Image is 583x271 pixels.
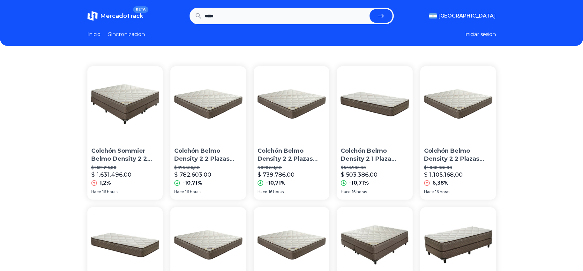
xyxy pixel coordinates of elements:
[337,66,413,200] a: Colchón Belmo Density 2 1 Plaza 190x80Colchón Belmo Density 2 1 Plaza 190x80$ 563.786,00$ 503.386...
[100,179,111,187] p: 1,2%
[170,66,246,142] img: Colchón Belmo Density 2 2 Plazas 190x140
[87,11,98,21] img: MercadoTrack
[258,170,295,179] p: $ 739.786,00
[464,31,496,38] button: Iniciar sesion
[420,66,496,200] a: Colchón Belmo Density 2 2 Plazas King 200x180Colchón Belmo Density 2 2 Plazas King 200x180$ 1.038...
[352,189,367,194] span: 16 horas
[108,31,145,38] a: Sincronizacion
[174,170,211,179] p: $ 782.603,00
[174,165,242,170] p: $ 876.506,00
[341,165,409,170] p: $ 563.786,00
[102,189,117,194] span: 16 horas
[170,66,246,200] a: Colchón Belmo Density 2 2 Plazas 190x140Colchón Belmo Density 2 2 Plazas 190x140$ 876.506,00$ 782...
[349,179,369,187] p: -10,71%
[174,189,184,194] span: Hace
[87,66,163,200] a: Colchón Sommier Belmo Density 2 2 Plazas 200x160Colchón Sommier Belmo Density 2 2 Plazas 200x160$...
[91,147,159,163] p: Colchón Sommier Belmo Density 2 2 Plazas 200x160
[254,66,329,142] img: Colchón Belmo Density 2 2 Plazas 190x130
[341,189,351,194] span: Hace
[258,165,325,170] p: $ 828.551,00
[91,165,159,170] p: $ 1.612.216,00
[424,147,492,163] p: Colchón Belmo Density 2 2 Plazas King 200x180
[87,11,143,21] a: MercadoTrackBETA
[87,66,163,142] img: Colchón Sommier Belmo Density 2 2 Plazas 200x160
[438,12,496,20] span: [GEOGRAPHIC_DATA]
[185,189,200,194] span: 16 horas
[254,66,329,200] a: Colchón Belmo Density 2 2 Plazas 190x130Colchón Belmo Density 2 2 Plazas 190x130$ 828.551,00$ 739...
[429,12,496,20] button: [GEOGRAPHIC_DATA]
[424,170,463,179] p: $ 1.105.168,00
[341,147,409,163] p: Colchón Belmo Density 2 1 Plaza 190x80
[174,147,242,163] p: Colchón Belmo Density 2 2 Plazas 190x140
[100,12,143,19] span: MercadoTrack
[424,165,492,170] p: $ 1.038.865,00
[337,66,413,142] img: Colchón Belmo Density 2 1 Plaza 190x80
[269,189,284,194] span: 16 horas
[341,170,377,179] p: $ 503.386,00
[258,147,325,163] p: Colchón Belmo Density 2 2 Plazas 190x130
[183,179,202,187] p: -10,71%
[133,6,148,13] span: BETA
[87,31,101,38] a: Inicio
[266,179,286,187] p: -10,71%
[91,189,101,194] span: Hace
[432,179,449,187] p: 6,38%
[435,189,450,194] span: 16 horas
[424,189,434,194] span: Hace
[420,66,496,142] img: Colchón Belmo Density 2 2 Plazas King 200x180
[429,13,437,18] img: Argentina
[91,170,131,179] p: $ 1.631.496,00
[258,189,267,194] span: Hace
